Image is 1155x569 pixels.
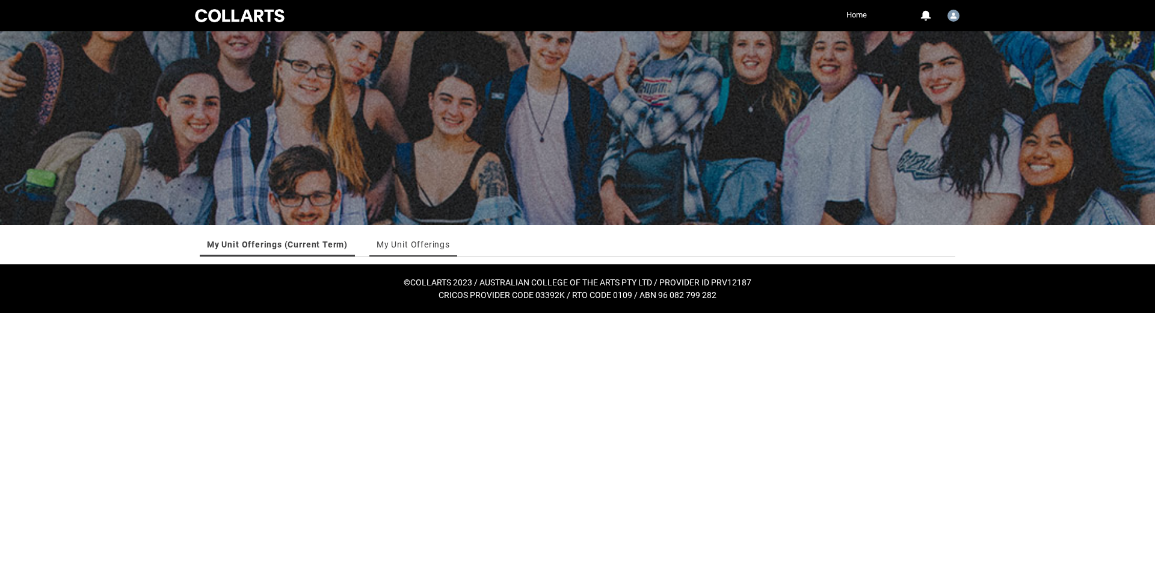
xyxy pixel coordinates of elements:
a: Home [843,6,870,24]
img: Alex.Aldrich [947,10,959,22]
a: My Unit Offerings [377,232,450,257]
a: My Unit Offerings (Current Term) [207,232,348,257]
button: User Profile Alex.Aldrich [944,5,962,24]
li: My Unit Offerings (Current Term) [200,232,355,257]
li: My Unit Offerings [369,232,457,257]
